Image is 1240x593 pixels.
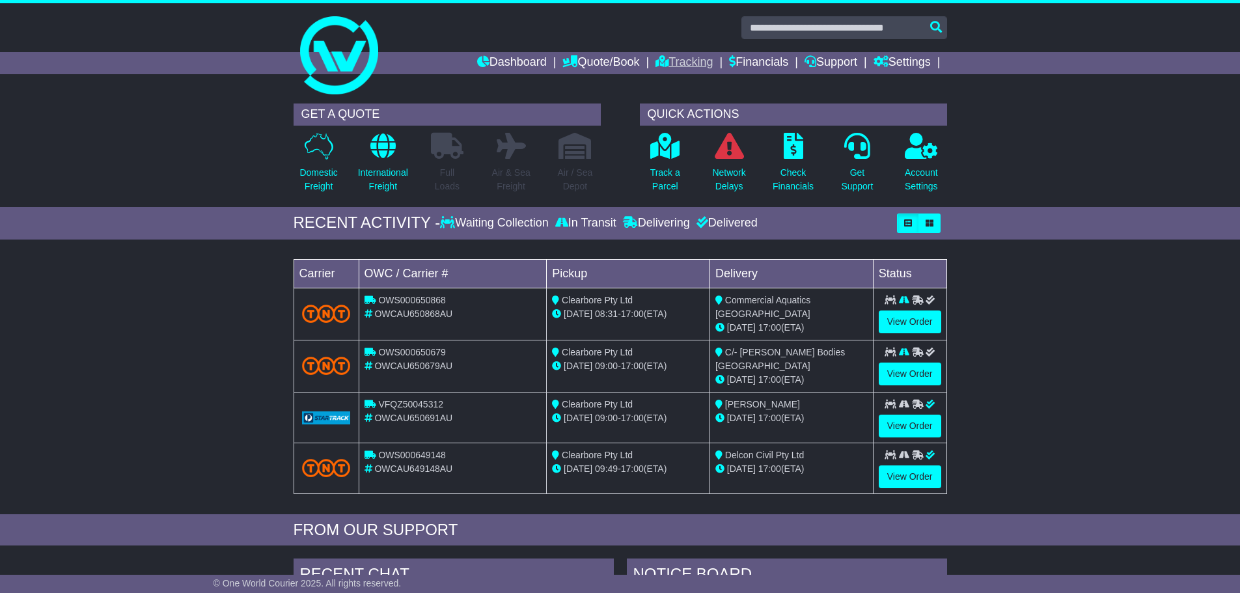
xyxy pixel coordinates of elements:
a: InternationalFreight [357,132,409,200]
div: Delivered [693,216,758,230]
p: Get Support [841,166,873,193]
p: Account Settings [905,166,938,193]
span: VFQZ50045312 [378,399,443,409]
span: [DATE] [727,413,756,423]
span: 09:00 [595,361,618,371]
a: View Order [879,363,941,385]
span: 17:00 [621,413,644,423]
div: Delivering [620,216,693,230]
span: C/- [PERSON_NAME] Bodies [GEOGRAPHIC_DATA] [715,347,845,371]
p: Check Financials [773,166,814,193]
p: Air / Sea Depot [558,166,593,193]
span: OWS000649148 [378,450,446,460]
span: [DATE] [727,374,756,385]
div: GET A QUOTE [294,103,601,126]
a: View Order [879,415,941,437]
span: [DATE] [727,322,756,333]
a: Tracking [655,52,713,74]
span: OWCAU650679AU [374,361,452,371]
img: GetCarrierServiceLogo [302,411,351,424]
td: OWC / Carrier # [359,259,547,288]
span: OWS000650679 [378,347,446,357]
span: 17:00 [621,361,644,371]
img: TNT_Domestic.png [302,305,351,322]
div: FROM OUR SUPPORT [294,521,947,540]
span: 17:00 [621,309,644,319]
span: 17:00 [758,463,781,474]
span: Clearbore Pty Ltd [562,399,633,409]
a: Track aParcel [650,132,681,200]
p: International Freight [358,166,408,193]
span: [DATE] [727,463,756,474]
div: - (ETA) [552,462,704,476]
span: [DATE] [564,361,592,371]
a: GetSupport [840,132,874,200]
div: Waiting Collection [440,216,551,230]
span: OWS000650868 [378,295,446,305]
img: TNT_Domestic.png [302,459,351,476]
div: - (ETA) [552,307,704,321]
td: Carrier [294,259,359,288]
td: Status [873,259,946,288]
div: (ETA) [715,462,868,476]
a: Support [805,52,857,74]
div: - (ETA) [552,411,704,425]
p: Track a Parcel [650,166,680,193]
span: © One World Courier 2025. All rights reserved. [214,578,402,588]
span: 09:49 [595,463,618,474]
span: [DATE] [564,463,592,474]
a: View Order [879,310,941,333]
p: Domestic Freight [299,166,337,193]
td: Delivery [710,259,873,288]
span: 17:00 [758,374,781,385]
span: [DATE] [564,309,592,319]
div: - (ETA) [552,359,704,373]
a: AccountSettings [904,132,939,200]
a: View Order [879,465,941,488]
img: TNT_Domestic.png [302,357,351,374]
span: 17:00 [758,322,781,333]
span: 08:31 [595,309,618,319]
a: NetworkDelays [711,132,746,200]
span: Clearbore Pty Ltd [562,295,633,305]
span: 09:00 [595,413,618,423]
div: QUICK ACTIONS [640,103,947,126]
div: (ETA) [715,373,868,387]
span: OWCAU650691AU [374,413,452,423]
a: Settings [874,52,931,74]
div: (ETA) [715,411,868,425]
a: DomesticFreight [299,132,338,200]
span: 17:00 [621,463,644,474]
span: [DATE] [564,413,592,423]
span: Clearbore Pty Ltd [562,347,633,357]
div: In Transit [552,216,620,230]
span: OWCAU649148AU [374,463,452,474]
div: (ETA) [715,321,868,335]
span: Delcon Civil Pty Ltd [725,450,804,460]
span: Clearbore Pty Ltd [562,450,633,460]
a: Quote/Book [562,52,639,74]
a: Dashboard [477,52,547,74]
span: 17:00 [758,413,781,423]
p: Air & Sea Freight [492,166,530,193]
span: [PERSON_NAME] [725,399,800,409]
div: RECENT ACTIVITY - [294,214,441,232]
span: OWCAU650868AU [374,309,452,319]
p: Network Delays [712,166,745,193]
p: Full Loads [431,166,463,193]
span: Commercial Aquatics [GEOGRAPHIC_DATA] [715,295,810,319]
a: CheckFinancials [772,132,814,200]
a: Financials [729,52,788,74]
td: Pickup [547,259,710,288]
